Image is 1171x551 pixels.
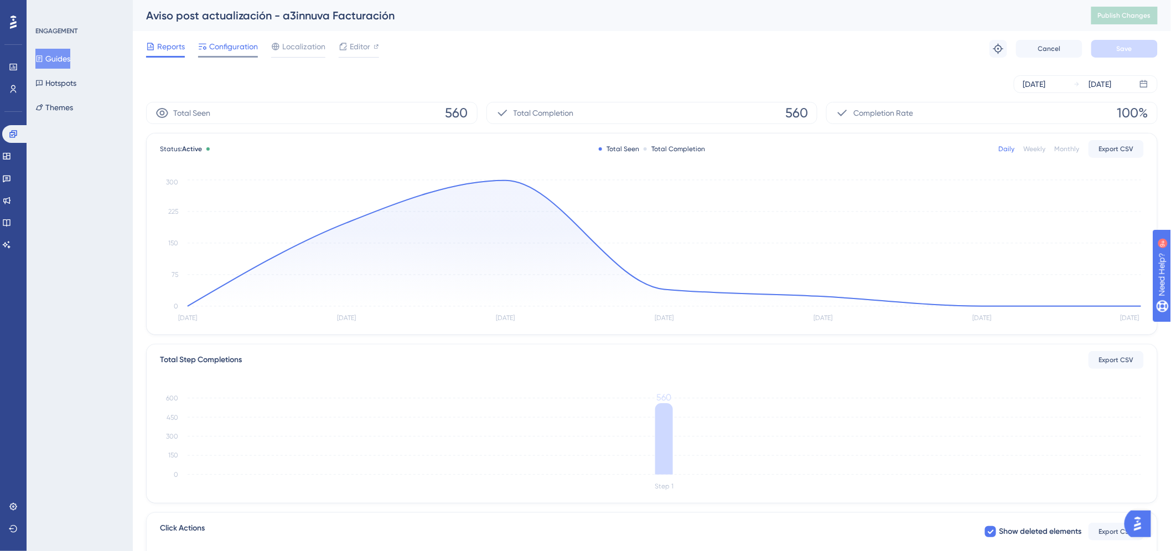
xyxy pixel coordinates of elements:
tspan: 300 [166,178,178,186]
tspan: 0 [174,471,178,478]
button: Guides [35,49,70,69]
button: Themes [35,97,73,117]
div: Total Step Completions [160,353,242,367]
button: Export CSV [1089,140,1144,158]
tspan: [DATE] [178,315,197,322]
span: Publish Changes [1098,11,1151,20]
tspan: 150 [168,239,178,247]
tspan: 450 [167,414,178,421]
span: Editor [350,40,370,53]
tspan: 560 [657,392,672,403]
div: Weekly [1024,145,1046,153]
span: Total Seen [173,106,210,120]
tspan: Step 1 [655,483,674,491]
span: Export CSV [1099,145,1134,153]
div: Total Completion [644,145,705,153]
button: Publish Changes [1091,7,1158,24]
tspan: [DATE] [496,315,515,322]
tspan: [DATE] [655,315,674,322]
span: Reports [157,40,185,53]
span: 560 [445,104,468,122]
span: Localization [282,40,325,53]
button: Export CSV [1089,351,1144,369]
button: Hotspots [35,73,76,93]
div: [DATE] [1089,78,1112,91]
tspan: [DATE] [973,315,992,322]
span: Cancel [1038,44,1061,53]
span: Configuration [209,40,258,53]
tspan: 0 [174,302,178,310]
div: [DATE] [1023,78,1046,91]
button: Cancel [1016,40,1082,58]
span: Need Help? [26,3,69,16]
span: 560 [785,104,808,122]
tspan: 150 [168,452,178,460]
span: Status: [160,145,202,153]
span: Show deleted elements [999,525,1082,538]
tspan: [DATE] [337,315,356,322]
div: ENGAGEMENT [35,27,77,35]
span: Active [182,145,202,153]
span: Completion Rate [853,106,913,120]
div: Total Seen [599,145,639,153]
div: Daily [999,145,1015,153]
tspan: [DATE] [814,315,833,322]
span: 100% [1117,104,1148,122]
span: Click Actions [160,522,205,542]
span: Save [1117,44,1132,53]
div: Aviso post actualización - a3innuva Facturación [146,8,1064,23]
button: Save [1091,40,1158,58]
tspan: 600 [166,394,178,402]
span: Total Completion [514,106,574,120]
span: Export CSV [1099,356,1134,364]
tspan: [DATE] [1120,315,1139,322]
div: 9+ [75,6,81,14]
span: Export CSV [1099,527,1134,536]
iframe: UserGuiding AI Assistant Launcher [1125,507,1158,540]
div: Monthly [1055,145,1080,153]
button: Export CSV [1089,523,1144,540]
tspan: 300 [166,432,178,440]
tspan: 225 [168,208,178,215]
tspan: 75 [172,271,178,279]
